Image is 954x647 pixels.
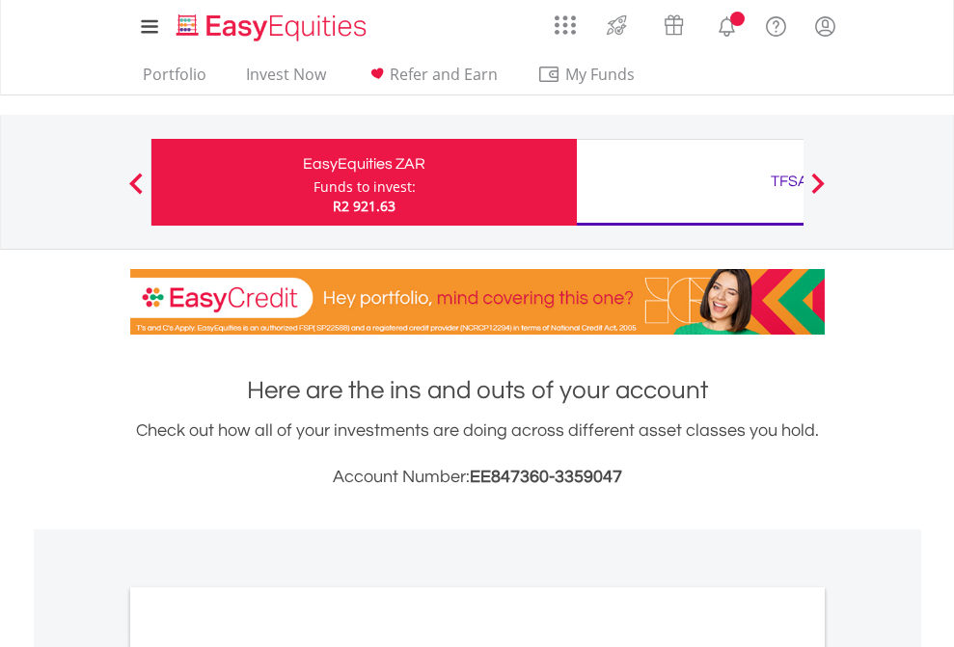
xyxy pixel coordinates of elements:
img: EasyCredit Promotion Banner [130,269,825,335]
a: AppsGrid [542,5,588,36]
img: grid-menu-icon.svg [555,14,576,36]
a: Refer and Earn [358,65,505,94]
a: Notifications [702,5,751,43]
span: R2 921.63 [333,197,395,215]
img: EasyEquities_Logo.png [173,12,374,43]
div: EasyEquities ZAR [163,150,565,177]
a: Vouchers [645,5,702,40]
div: Check out how all of your investments are doing across different asset classes you hold. [130,418,825,491]
h3: Account Number: [130,464,825,491]
a: FAQ's and Support [751,5,801,43]
a: My Profile [801,5,850,47]
button: Previous [117,182,155,202]
span: My Funds [537,62,664,87]
span: EE847360-3359047 [470,468,622,486]
span: Refer and Earn [390,64,498,85]
img: vouchers-v2.svg [658,10,690,40]
div: Funds to invest: [313,177,416,197]
button: Next [799,182,837,202]
a: Home page [169,5,374,43]
img: thrive-v2.svg [601,10,633,40]
h1: Here are the ins and outs of your account [130,373,825,408]
a: Invest Now [238,65,334,94]
a: Portfolio [135,65,214,94]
